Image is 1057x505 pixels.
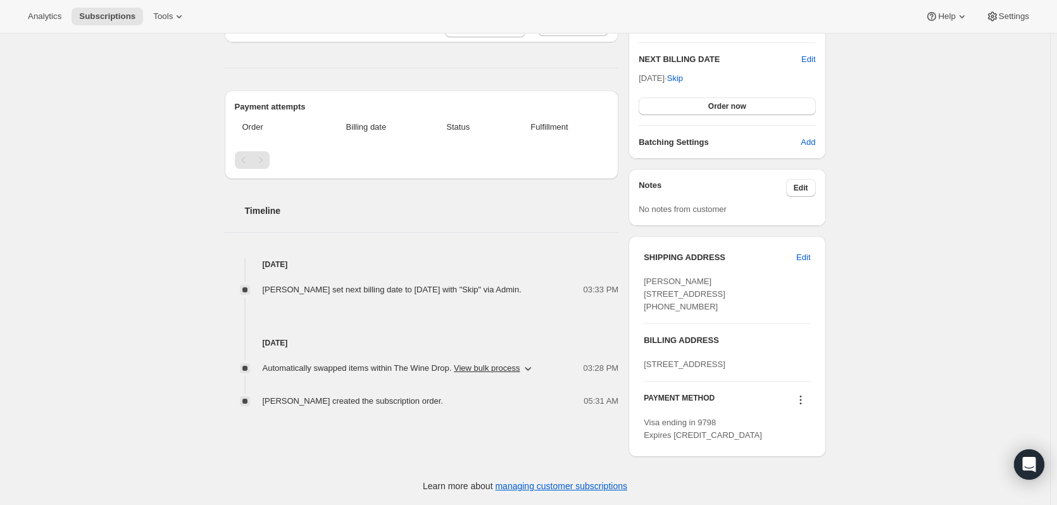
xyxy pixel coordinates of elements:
span: Status [426,121,491,134]
button: Analytics [20,8,69,25]
nav: Pagination [235,151,609,169]
button: Add [793,132,823,153]
span: 05:31 AM [584,395,618,408]
span: Billing date [314,121,418,134]
span: No notes from customer [639,204,727,214]
span: [PERSON_NAME] set next billing date to [DATE] with "Skip" via Admin. [263,285,522,294]
span: [DATE] · [639,73,683,83]
p: Learn more about [423,480,627,492]
h3: PAYMENT METHOD [644,393,715,410]
span: Automatically swapped items within The Wine Drop . [263,362,520,375]
span: Subscriptions [79,11,135,22]
button: Help [918,8,975,25]
span: Settings [999,11,1029,22]
button: Subscriptions [72,8,143,25]
button: View bulk process [454,363,520,373]
button: Edit [786,179,816,197]
h2: NEXT BILLING DATE [639,53,801,66]
h3: SHIPPING ADDRESS [644,251,796,264]
span: Fulfillment [498,121,601,134]
span: [PERSON_NAME] [STREET_ADDRESS] [PHONE_NUMBER] [644,277,725,311]
span: Edit [796,251,810,264]
h3: BILLING ADDRESS [644,334,810,347]
button: Order now [639,97,815,115]
h4: [DATE] [225,337,619,349]
a: managing customer subscriptions [495,481,627,491]
h6: Batching Settings [639,136,801,149]
span: Order now [708,101,746,111]
span: [PERSON_NAME] created the subscription order. [263,396,443,406]
span: Analytics [28,11,61,22]
span: 03:33 PM [584,284,619,296]
h4: [DATE] [225,258,619,271]
button: Tools [146,8,193,25]
button: Edit [789,247,818,268]
span: 03:28 PM [584,362,619,375]
span: Add [801,136,815,149]
th: Order [235,113,311,141]
div: Open Intercom Messenger [1014,449,1044,480]
span: Skip [667,72,683,85]
span: Tools [153,11,173,22]
button: Skip [660,68,691,89]
button: Automatically swapped items within The Wine Drop. View bulk process [255,358,542,378]
span: [STREET_ADDRESS] [644,359,725,369]
h2: Payment attempts [235,101,609,113]
h3: Notes [639,179,786,197]
span: Help [938,11,955,22]
button: Settings [979,8,1037,25]
span: Edit [794,183,808,193]
span: Visa ending in 9798 Expires [CREDIT_CARD_DATA] [644,418,762,440]
button: Edit [801,53,815,66]
h2: Timeline [245,204,619,217]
